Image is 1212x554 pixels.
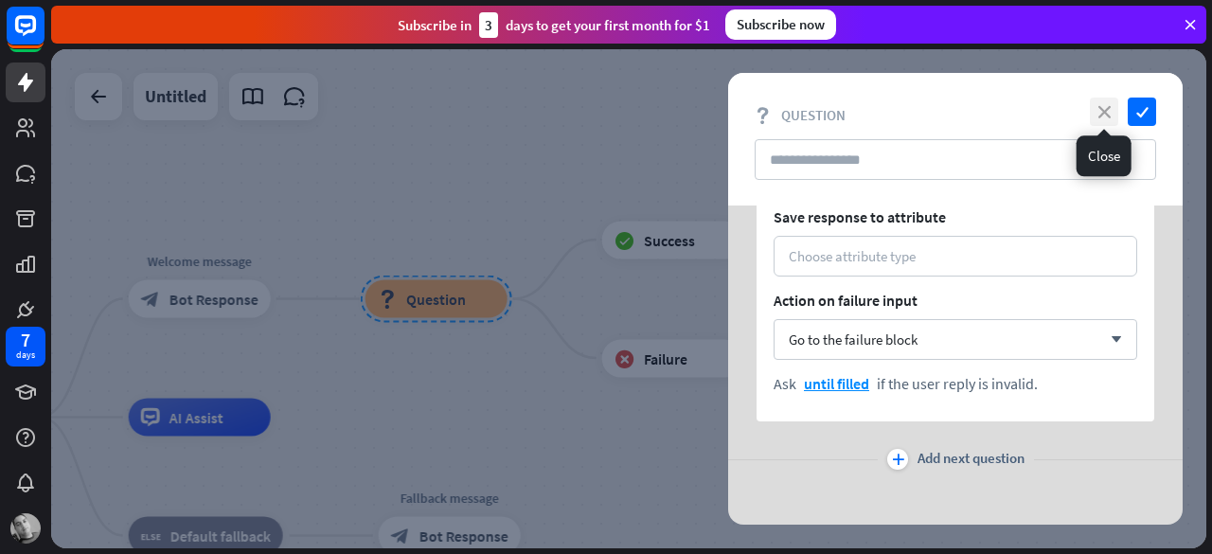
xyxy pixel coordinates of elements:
span: Action on failure input [774,291,1137,310]
span: Ask [774,374,796,393]
i: block_question [755,107,772,124]
div: 3 [479,12,498,38]
span: Go to the failure block [789,331,918,348]
a: 7 days [6,327,45,366]
i: close [1090,98,1118,126]
span: if the user reply is invalid. [877,374,1038,393]
span: Save response to attribute [774,207,1137,226]
span: Question [781,106,846,124]
i: check [1128,98,1156,126]
div: Choose attribute type [789,247,916,265]
i: arrow_down [1101,334,1122,346]
div: days [16,348,35,362]
div: Subscribe now [725,9,836,40]
button: Open LiveChat chat widget [15,8,72,64]
span: until filled [804,374,869,393]
div: Subscribe in days to get your first month for $1 [398,12,710,38]
i: plus [892,454,904,465]
span: Add next question [918,449,1025,470]
div: 7 [21,331,30,348]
